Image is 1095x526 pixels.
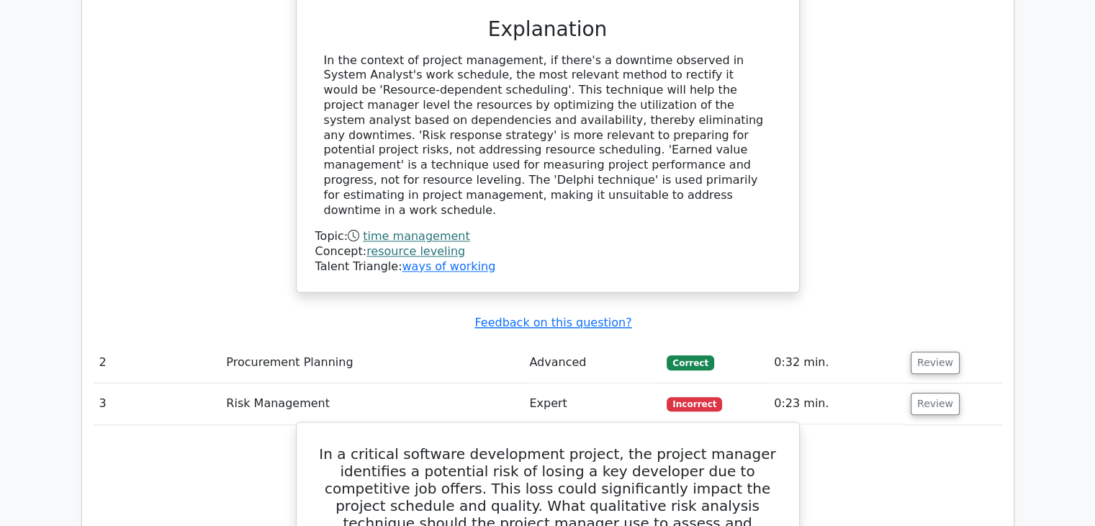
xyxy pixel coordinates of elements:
[220,342,523,383] td: Procurement Planning
[474,316,631,329] a: Feedback on this question?
[94,342,221,383] td: 2
[324,17,772,42] h3: Explanation
[315,229,780,274] div: Talent Triangle:
[315,229,780,244] div: Topic:
[324,53,772,218] div: In the context of project management, if there's a downtime observed in System Analyst's work sch...
[667,397,722,411] span: Incorrect
[911,393,960,415] button: Review
[911,352,960,374] button: Review
[402,259,495,273] a: ways of working
[220,383,523,424] td: Risk Management
[768,342,905,383] td: 0:32 min.
[667,355,713,370] span: Correct
[315,244,780,259] div: Concept:
[363,229,469,243] a: time management
[523,383,661,424] td: Expert
[94,383,221,424] td: 3
[366,244,465,258] a: resource leveling
[768,383,905,424] td: 0:23 min.
[523,342,661,383] td: Advanced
